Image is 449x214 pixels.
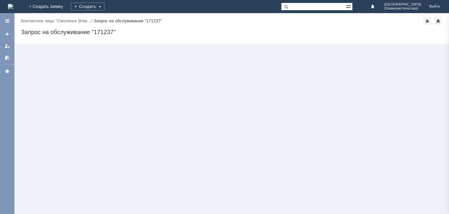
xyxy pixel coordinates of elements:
div: Запрос на обслуживание "171237" [94,18,162,23]
a: Контактное лицо "Смоленск (Ком… [21,18,91,23]
a: Перейти на домашнюю страницу [8,4,13,9]
img: logo [8,4,13,9]
a: Создать заявку [2,29,12,39]
div: Добавить в избранное [423,17,431,25]
span: Расширенный поиск [346,3,352,9]
a: Мои согласования [2,53,12,63]
span: (Коммунистическая) [384,7,421,11]
div: Запрос на обслуживание "171237" [21,29,442,35]
span: [GEOGRAPHIC_DATA] [384,3,421,7]
div: Создать [71,3,105,11]
a: Мои заявки [2,41,12,51]
div: / [21,18,94,23]
div: Сделать домашней страницей [434,17,442,25]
